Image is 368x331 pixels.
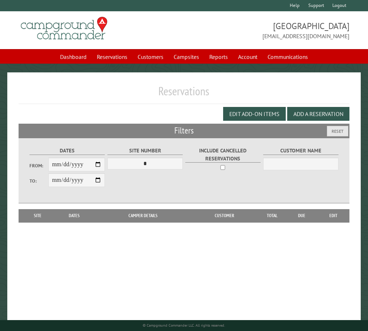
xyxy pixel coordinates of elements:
[185,147,261,163] label: Include Cancelled Reservations
[19,124,350,137] h2: Filters
[263,50,312,64] a: Communications
[169,50,203,64] a: Campsites
[29,162,48,169] label: From:
[95,209,191,222] th: Camper Details
[29,147,105,155] label: Dates
[191,209,258,222] th: Customer
[263,147,339,155] label: Customer Name
[29,178,48,184] label: To:
[143,323,225,328] small: © Campground Commander LLC. All rights reserved.
[223,107,286,121] button: Edit Add-on Items
[22,209,54,222] th: Site
[19,14,110,43] img: Campground Commander
[317,209,349,222] th: Edit
[327,126,348,136] button: Reset
[184,20,350,40] span: [GEOGRAPHIC_DATA] [EMAIL_ADDRESS][DOMAIN_NAME]
[107,147,183,155] label: Site Number
[133,50,168,64] a: Customers
[258,209,287,222] th: Total
[56,50,91,64] a: Dashboard
[92,50,132,64] a: Reservations
[287,209,317,222] th: Due
[287,107,349,121] button: Add a Reservation
[19,84,350,104] h1: Reservations
[54,209,95,222] th: Dates
[205,50,232,64] a: Reports
[234,50,262,64] a: Account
